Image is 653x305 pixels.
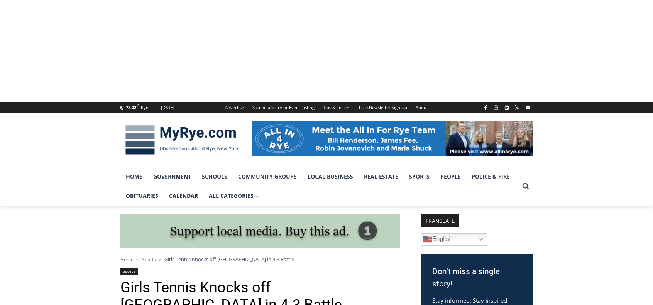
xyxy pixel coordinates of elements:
span: F [137,103,139,108]
a: People [435,167,466,186]
a: Sports [142,256,156,263]
span: > [159,257,161,262]
button: View Search Form [519,179,533,193]
nav: Secondary Navigation [221,102,432,113]
nav: Breadcrumbs [120,255,400,263]
a: X [513,103,522,112]
a: Instagram [491,103,501,112]
span: > [137,257,139,262]
a: Advertise [221,102,248,113]
a: Police & Fire [466,167,515,186]
a: All Categories [203,186,264,206]
a: Calendar [164,186,203,206]
a: Submit a Story or Event Listing [248,102,319,113]
a: Free Newsletter Sign Up [355,102,411,113]
a: Home [120,256,134,263]
a: About [411,102,432,113]
img: All in for Rye [252,121,533,156]
div: Rye [141,104,148,111]
strong: TRANSLATE [421,214,459,227]
a: Sports [120,268,138,275]
a: Local Business [302,167,359,186]
a: Home [120,167,148,186]
img: MyRye.com [120,120,244,160]
a: Sports [404,167,435,186]
div: [DATE] [161,104,174,111]
a: Tips & Letters [319,102,355,113]
a: YouTube [523,103,533,112]
a: Obituaries [120,186,164,206]
span: Girls Tennis Knocks off [GEOGRAPHIC_DATA] in 4-3 Battle [164,256,294,263]
a: Linkedin [502,103,511,112]
a: Facebook [481,103,490,112]
a: English [421,233,487,246]
a: Real Estate [359,167,404,186]
span: 73.02 [126,104,136,110]
a: Schools [196,167,233,186]
nav: Primary Navigation [120,167,519,206]
h3: Don't miss a single story! [432,266,521,290]
a: Government [148,167,196,186]
img: en [423,235,432,244]
span: All Categories [209,192,259,200]
a: Community Groups [233,167,302,186]
img: support local media, buy this ad [120,214,400,248]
